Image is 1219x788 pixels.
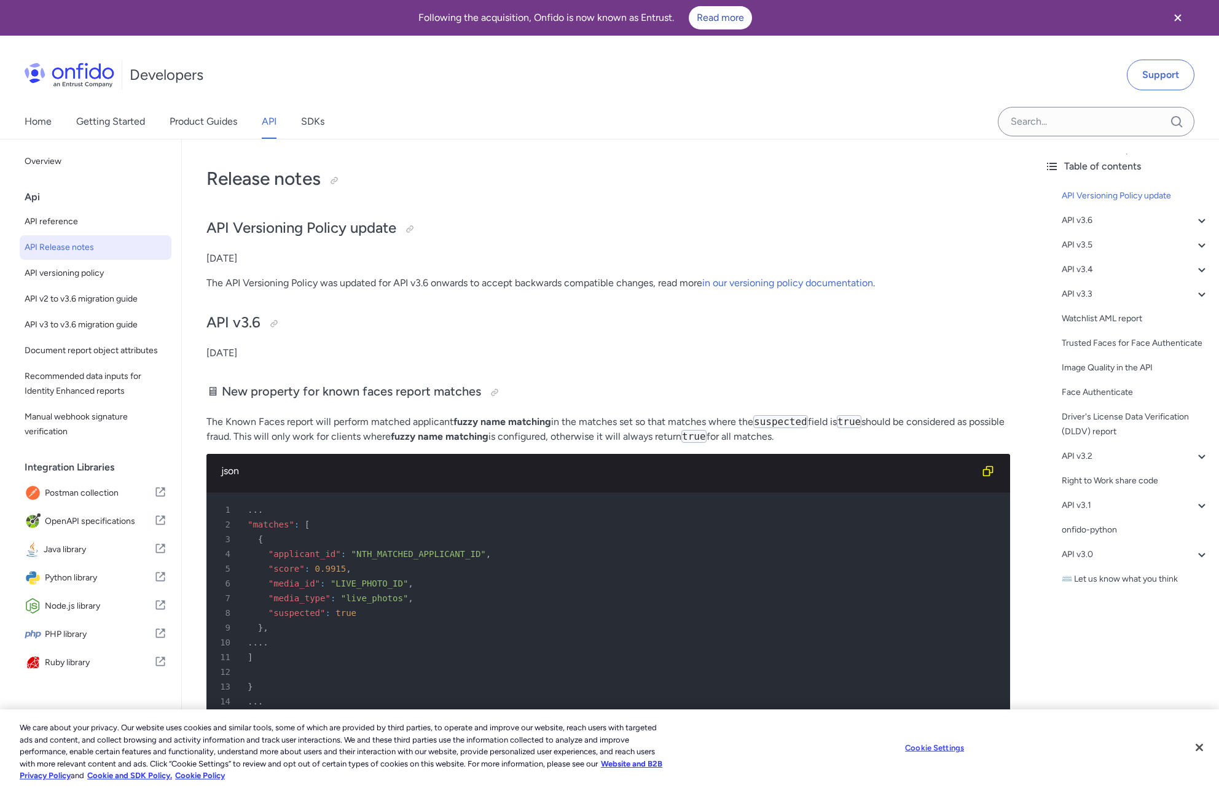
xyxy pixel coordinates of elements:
span: Manual webhook signature verification [25,410,167,439]
div: ⌨️ Let us know what you think [1062,572,1209,587]
button: Cookie Settings [896,736,973,760]
span: Python library [45,569,154,587]
span: , [263,623,268,633]
h3: 🖥 New property for known faces report matches [206,383,1010,402]
span: 5 [211,561,239,576]
a: IconPython libraryPython library [20,564,171,591]
a: SDKs [301,104,324,139]
img: Onfido Logo [25,63,114,87]
div: Right to Work share code [1062,474,1209,488]
span: Node.js library [45,598,154,615]
button: Close [1186,734,1213,761]
a: Manual webhook signature verification [20,405,171,444]
span: : [320,579,325,588]
span: 10 [211,635,239,650]
img: IconPostman collection [25,485,45,502]
a: onfido-python [1062,523,1209,537]
p: [DATE] [206,346,1010,361]
a: IconNode.js libraryNode.js library [20,593,171,620]
span: : [325,608,330,618]
span: API reference [25,214,167,229]
a: Document report object attributes [20,338,171,363]
a: API v3.4 [1062,262,1209,277]
a: API v3.1 [1062,498,1209,513]
a: IconRuby libraryRuby library [20,649,171,676]
span: { [258,534,263,544]
a: API v3.6 [1062,213,1209,228]
p: [DATE] [206,251,1010,266]
a: Trusted Faces for Face Authenticate [1062,336,1209,351]
span: 13 [211,679,239,694]
span: "score" [268,564,305,574]
a: Driver's License Data Verification (DLDV) report [1062,410,1209,439]
h1: Release notes [206,166,1010,191]
a: Home [25,104,52,139]
span: Document report object attributes [25,343,167,358]
span: "matches" [248,520,294,529]
a: API v3.5 [1062,238,1209,252]
a: API v3 to v3.6 migration guide [20,313,171,337]
span: "LIVE_PHOTO_ID" [331,579,408,588]
span: true [335,608,356,618]
span: Ruby library [45,654,154,671]
span: 2 [211,517,239,532]
img: IconPython library [25,569,45,587]
span: Postman collection [45,485,154,502]
span: "media_id" [268,579,320,588]
svg: Close banner [1170,10,1185,25]
span: : [341,549,346,559]
a: IconOpenAPI specificationsOpenAPI specifications [20,508,171,535]
span: .... [248,638,268,647]
a: Face Authenticate [1062,385,1209,400]
span: 8 [211,606,239,620]
span: Java library [44,541,154,558]
strong: fuzzy name matching [453,416,551,427]
a: API v3.2 [1062,449,1209,464]
a: API Versioning Policy update [1062,189,1209,203]
span: : [305,564,310,574]
img: IconOpenAPI specifications [25,513,45,530]
h2: API v3.6 [206,313,1010,334]
span: } [258,623,263,633]
a: IconPHP libraryPHP library [20,621,171,648]
a: API v2 to v3.6 migration guide [20,287,171,311]
a: API v3.3 [1062,287,1209,302]
img: IconNode.js library [25,598,45,615]
div: Image Quality in the API [1062,361,1209,375]
a: Recommended data inputs for Identity Enhanced reports [20,364,171,404]
span: 3 [211,532,239,547]
a: Overview [20,149,171,174]
a: Watchlist AML report [1062,311,1209,326]
a: in our versioning policy documentation [702,277,873,289]
p: The Known Faces report will perform matched applicant in the matches set so that matches where th... [206,415,1010,444]
span: OpenAPI specifications [45,513,154,530]
a: API versioning policy [20,261,171,286]
code: true [837,415,862,428]
span: , [346,564,351,574]
img: IconPHP library [25,626,45,643]
span: : [331,593,335,603]
a: API Release notes [20,235,171,260]
span: API v2 to v3.6 migration guide [25,292,167,306]
input: Onfido search input field [998,107,1194,136]
span: [ [305,520,310,529]
span: "suspected" [268,608,326,618]
div: API v3.0 [1062,547,1209,562]
div: We care about your privacy. Our website uses cookies and similar tools, some of which are provide... [20,722,670,782]
span: , [408,593,413,603]
a: Cookie and SDK Policy. [87,771,172,780]
button: Copy code snippet button [976,459,1000,483]
h1: Developers [130,65,203,85]
span: Recommended data inputs for Identity Enhanced reports [25,369,167,399]
strong: fuzzy name matching [391,431,488,442]
code: suspected [753,415,808,428]
span: PHP library [45,626,154,643]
